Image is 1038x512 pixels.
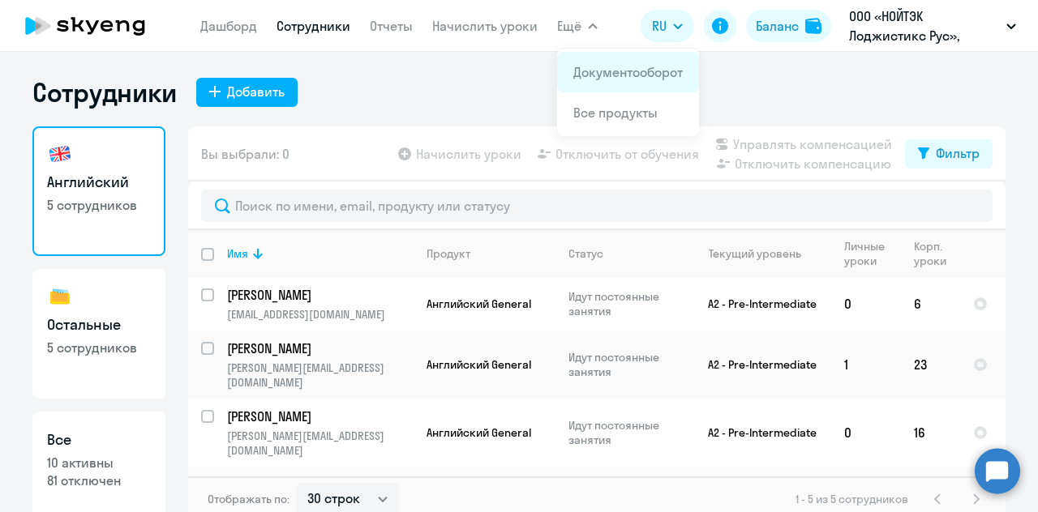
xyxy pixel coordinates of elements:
a: Остальные5 сотрудников [32,269,165,399]
a: Все продукты [573,105,658,121]
span: Отображать по: [208,492,290,506]
p: ООО «НОЙТЭК Лоджистикс Рус», НОЙТЭК ЛОДЖИСТИКС РУС, ООО [849,6,1000,45]
td: A2 - Pre-Intermediate [680,277,831,331]
p: [PERSON_NAME] [227,286,410,304]
p: Идут постоянные занятия [568,350,680,379]
div: Добавить [227,82,285,101]
p: [PERSON_NAME] [227,407,410,425]
p: [PERSON_NAME][EMAIL_ADDRESS][DOMAIN_NAME] [227,429,413,458]
span: Английский General [427,425,531,440]
span: Английский General [427,357,531,372]
h3: Все [47,429,151,450]
h3: Остальные [47,314,151,335]
span: RU [652,16,667,36]
a: Документооборот [573,64,683,80]
button: Ещё [557,10,598,42]
p: Идут постоянные занятия [568,289,680,318]
h1: Сотрудники [32,76,177,109]
a: Дашборд [200,18,257,34]
td: 0 [831,277,901,331]
span: Ещё [557,16,581,36]
p: 81 отключен [47,471,151,489]
div: Имя [227,246,413,261]
div: Статус [568,246,603,261]
p: [PERSON_NAME][EMAIL_ADDRESS][DOMAIN_NAME] [227,361,413,390]
p: 5 сотрудников [47,339,151,356]
img: english [47,141,73,167]
p: [PERSON_NAME] [227,339,410,357]
a: Сотрудники [277,18,350,34]
p: 5 сотрудников [47,196,151,214]
div: Личные уроки [844,239,900,268]
span: Вы выбрали: 0 [201,144,290,164]
button: ООО «НОЙТЭК Лоджистикс Рус», НОЙТЭК ЛОДЖИСТИКС РУС, ООО [841,6,1024,45]
div: Корп. уроки [914,239,959,268]
a: Отчеты [370,18,413,34]
span: 1 - 5 из 5 сотрудников [796,492,908,506]
h3: Английский [47,172,151,193]
div: Продукт [427,246,470,261]
td: A2 - Pre-Intermediate [680,331,831,399]
div: Фильтр [936,143,980,163]
button: RU [641,10,694,42]
p: Идут постоянные занятия [568,418,680,447]
input: Поиск по имени, email, продукту или статусу [201,190,993,222]
p: [EMAIL_ADDRESS][DOMAIN_NAME] [227,307,413,322]
img: others [47,284,73,309]
button: Балансbalance [746,10,831,42]
div: Текущий уровень [693,246,830,261]
td: A2 - Pre-Intermediate [680,399,831,467]
td: 16 [901,399,960,467]
a: [PERSON_NAME] [227,286,413,304]
div: Имя [227,246,248,261]
td: 0 [831,399,901,467]
a: [PERSON_NAME] [227,407,413,425]
img: balance [805,18,821,34]
a: Английский5 сотрудников [32,126,165,256]
button: Фильтр [905,139,993,169]
span: Английский General [427,297,531,311]
a: [PERSON_NAME] [227,339,413,357]
td: 1 [831,331,901,399]
div: Текущий уровень [709,246,801,261]
div: Баланс [756,16,799,36]
p: [PERSON_NAME] [227,476,410,493]
a: Начислить уроки [432,18,538,34]
td: 23 [901,331,960,399]
p: 10 активны [47,454,151,471]
a: [PERSON_NAME] [227,476,413,493]
p: Ожидает вводного урока [568,476,680,505]
button: Добавить [196,78,298,107]
td: 6 [901,277,960,331]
